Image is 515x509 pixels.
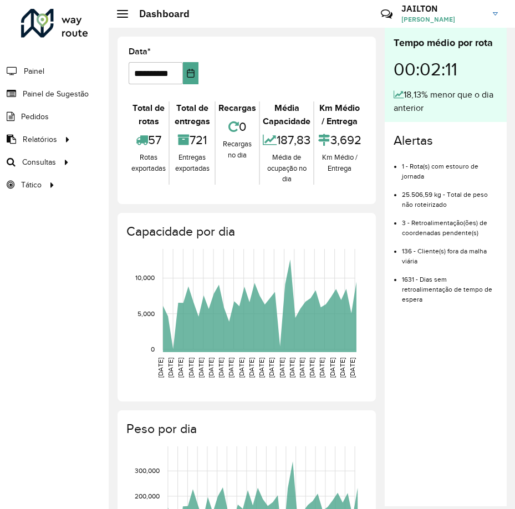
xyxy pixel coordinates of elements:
div: Rotas exportadas [131,152,166,174]
span: Consultas [22,156,56,168]
div: Km Médio / Entrega [317,101,362,128]
div: 57 [131,128,166,152]
h3: JAILTON [401,3,485,14]
div: 187,83 [263,128,310,152]
div: Tempo médio por rota [394,35,498,50]
div: Média Capacidade [263,101,310,128]
text: [DATE] [329,358,336,378]
div: Total de rotas [131,101,166,128]
div: Total de entregas [172,101,212,128]
text: [DATE] [177,358,184,378]
text: [DATE] [288,358,295,378]
span: Relatórios [23,134,57,145]
div: 18,13% menor que o dia anterior [394,88,498,115]
text: [DATE] [268,358,275,378]
div: Km Médio / Entrega [317,152,362,174]
span: [PERSON_NAME] [401,14,485,24]
li: 1631 - Dias sem retroalimentação de tempo de espera [402,266,498,304]
text: [DATE] [187,358,195,378]
span: Painel [24,65,44,77]
span: Pedidos [21,111,49,123]
text: 10,000 [135,274,155,282]
text: [DATE] [227,358,234,378]
text: [DATE] [207,358,215,378]
text: [DATE] [278,358,285,378]
li: 1 - Rota(s) com estouro de jornada [402,153,498,181]
a: Contato Rápido [375,2,399,26]
div: Recargas [218,101,256,115]
div: Entregas exportadas [172,152,212,174]
text: 0 [151,345,155,353]
h4: Peso por dia [126,421,365,437]
h2: Dashboard [128,8,190,20]
div: 3,692 [317,128,362,152]
text: [DATE] [238,358,245,378]
button: Choose Date [183,62,198,84]
text: [DATE] [217,358,225,378]
div: 00:02:11 [394,50,498,88]
text: [DATE] [308,358,315,378]
text: [DATE] [167,358,174,378]
text: [DATE] [349,358,356,378]
text: [DATE] [157,358,164,378]
li: 3 - Retroalimentação(ões) de coordenadas pendente(s) [402,210,498,238]
li: 25.506,59 kg - Total de peso não roteirizado [402,181,498,210]
text: 5,000 [137,310,155,317]
text: 200,000 [135,492,160,500]
text: [DATE] [248,358,255,378]
h4: Alertas [394,133,498,149]
div: 721 [172,128,212,152]
li: 136 - Cliente(s) fora da malha viária [402,238,498,266]
text: [DATE] [298,358,305,378]
div: 0 [218,115,256,139]
span: Tático [21,179,42,191]
label: Data [129,45,151,58]
text: [DATE] [339,358,346,378]
span: Painel de Sugestão [23,88,89,100]
text: 300,000 [135,467,160,474]
h4: Capacidade por dia [126,224,365,240]
text: [DATE] [318,358,325,378]
text: [DATE] [258,358,265,378]
div: Recargas no dia [218,139,256,160]
text: [DATE] [197,358,205,378]
div: Média de ocupação no dia [263,152,310,185]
